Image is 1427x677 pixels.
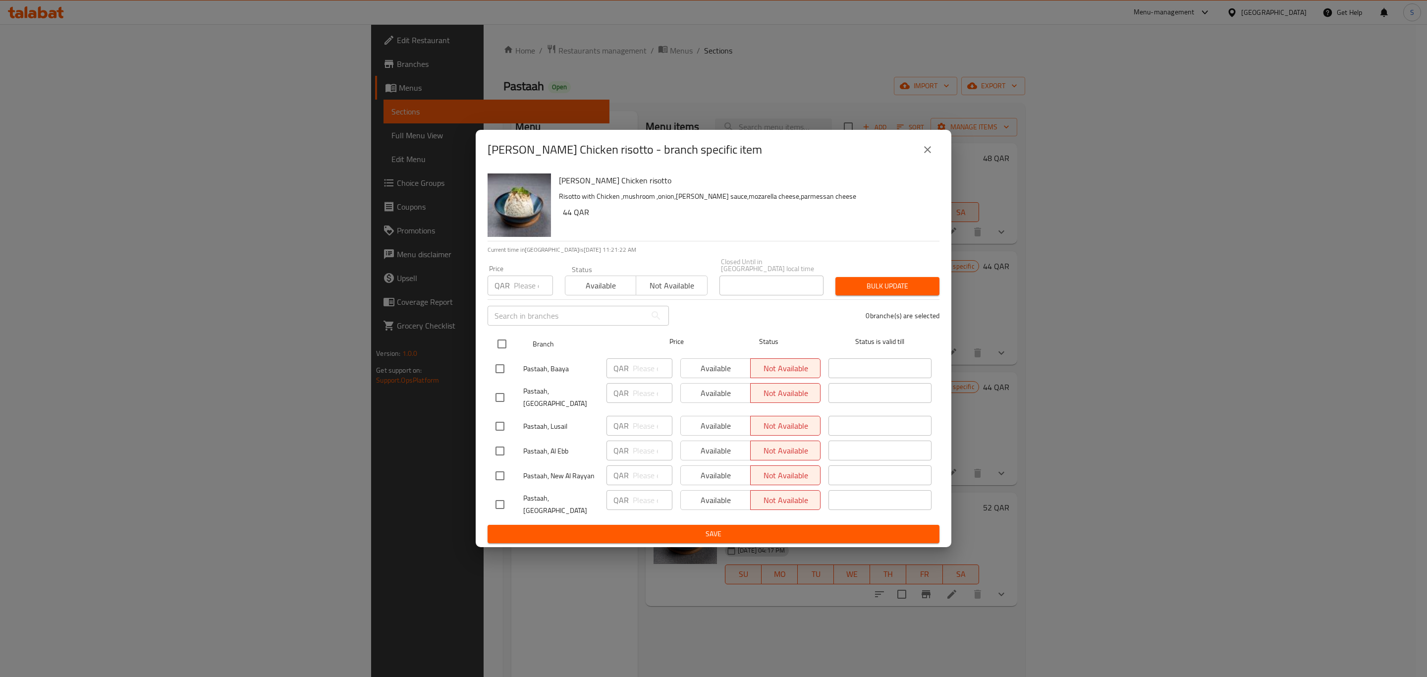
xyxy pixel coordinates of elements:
p: QAR [613,420,629,432]
span: Pastaah, New Al Rayyan [523,470,599,482]
span: Bulk update [843,280,932,292]
span: Status is valid till [828,336,932,348]
p: QAR [613,387,629,399]
p: QAR [613,445,629,456]
button: Save [488,525,939,543]
input: Please enter price [633,416,672,436]
input: Please enter price [633,465,672,485]
button: close [916,138,939,162]
span: Pastaah, Lusail [523,420,599,433]
p: QAR [613,494,629,506]
span: Status [717,336,821,348]
h6: [PERSON_NAME] Chicken risotto [559,173,932,187]
span: Pastaah, [GEOGRAPHIC_DATA] [523,385,599,410]
p: 0 branche(s) are selected [866,311,939,321]
span: Save [495,528,932,540]
h2: [PERSON_NAME] Chicken risotto - branch specific item [488,142,762,158]
p: QAR [613,469,629,481]
input: Please enter price [633,490,672,510]
h6: 44 QAR [563,205,932,219]
span: Pastaah, Baaya [523,363,599,375]
button: Bulk update [835,277,939,295]
button: Available [565,276,636,295]
span: Pastaah, Al Ebb [523,445,599,457]
p: QAR [613,362,629,374]
p: Current time in [GEOGRAPHIC_DATA] is [DATE] 11:21:22 AM [488,245,939,254]
p: QAR [494,280,510,291]
p: Risotto with Chicken ,mushroom ,onion,[PERSON_NAME] sauce,mozarella cheese,parmessan cheese [559,190,932,203]
span: Pastaah,[GEOGRAPHIC_DATA] [523,492,599,517]
input: Please enter price [633,358,672,378]
input: Please enter price [633,441,672,460]
span: Branch [533,338,636,350]
input: Please enter price [633,383,672,403]
input: Please enter price [514,276,553,295]
img: Alfredo Chicken risotto [488,173,551,237]
button: Not available [636,276,707,295]
span: Not available [640,279,703,293]
span: Price [644,336,710,348]
span: Available [569,279,632,293]
input: Search in branches [488,306,646,326]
